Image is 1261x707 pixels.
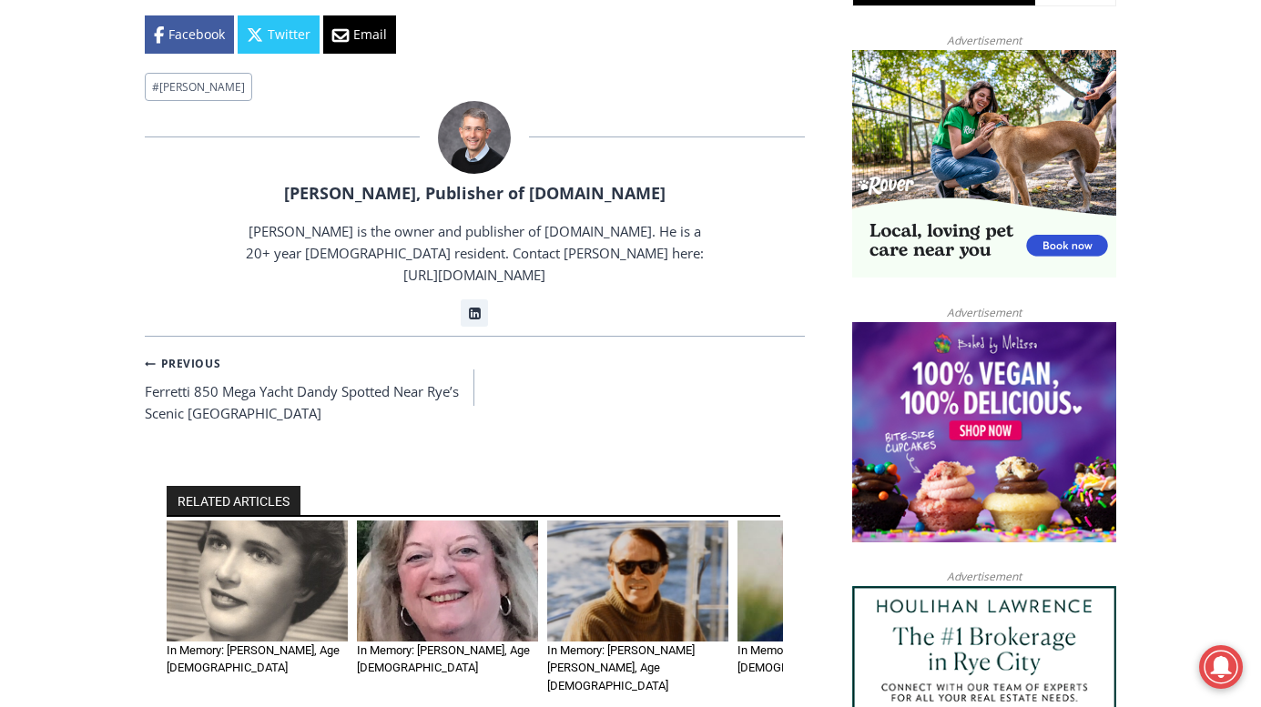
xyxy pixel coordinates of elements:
span: # [152,79,159,95]
nav: Posts [145,351,805,424]
div: "Chef [PERSON_NAME] omakase menu is nirvana for lovers of great Japanese food." [187,114,259,217]
a: Email [323,15,396,54]
p: [PERSON_NAME] is the owner and publisher of [DOMAIN_NAME]. He is a 20+ year [DEMOGRAPHIC_DATA] re... [243,220,706,286]
a: [PERSON_NAME], Publisher of [DOMAIN_NAME] [284,182,666,204]
a: In Memory: [PERSON_NAME], Age [DEMOGRAPHIC_DATA] [357,643,530,675]
span: Open Tues. - Sun. [PHONE_NUMBER] [5,187,178,257]
img: Obituary - Kathleen M. Cusano [357,520,538,641]
img: Obituary - Robert John Ein-2 [737,520,919,641]
img: Baked by Melissa [852,322,1116,542]
div: Apply Now <> summer and RHS senior internships available [460,1,860,177]
h2: RELATED ARTICLES [167,486,300,517]
span: Intern @ [DOMAIN_NAME] [476,181,844,222]
a: Facebook [145,15,234,54]
a: Intern @ [DOMAIN_NAME] [438,177,882,227]
img: Obituary - Dr. Allan Inglis [547,520,728,641]
a: In Memory: [PERSON_NAME], Age [DEMOGRAPHIC_DATA] [737,643,910,675]
small: Previous [145,355,221,372]
img: s_800_d653096d-cda9-4b24-94f4-9ae0c7afa054.jpeg [441,1,550,83]
span: Advertisement [929,568,1040,585]
h4: Book [PERSON_NAME]'s Good Humor for Your Event [554,19,634,70]
div: Book [PERSON_NAME]'s Good Humor for Your Drive by Birthday [119,24,450,58]
a: In Memory: [PERSON_NAME], Age [DEMOGRAPHIC_DATA] [167,643,340,675]
span: Advertisement [929,304,1040,321]
a: Open Tues. - Sun. [PHONE_NUMBER] [1,183,183,227]
a: #[PERSON_NAME] [145,73,252,101]
a: Twitter [238,15,320,54]
img: Obituary - Lila J. Trado [167,520,348,641]
a: In Memory: [PERSON_NAME] [PERSON_NAME], Age [DEMOGRAPHIC_DATA] [547,643,695,692]
span: Advertisement [929,32,1040,49]
a: PreviousFerretti 850 Mega Yacht Dandy Spotted Near Rye’s Scenic [GEOGRAPHIC_DATA] [145,351,475,424]
a: Book [PERSON_NAME]'s Good Humor for Your Event [541,5,657,83]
